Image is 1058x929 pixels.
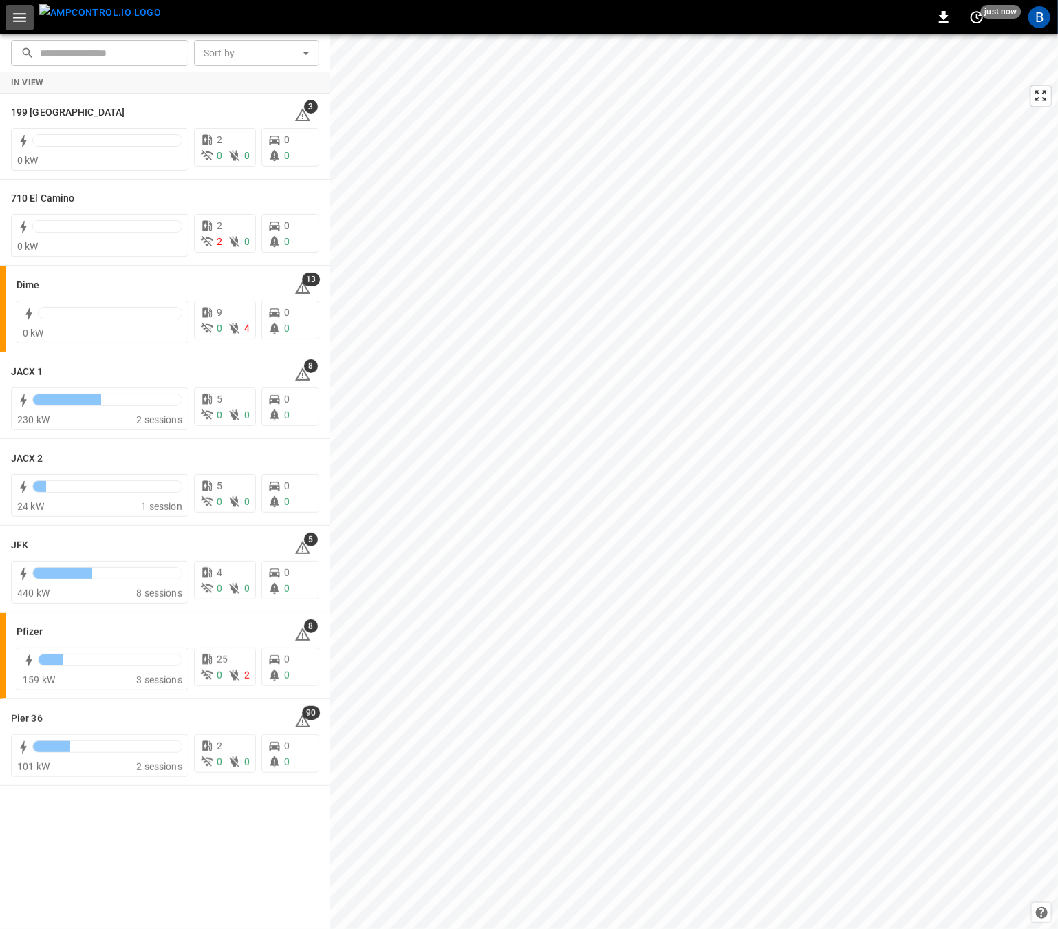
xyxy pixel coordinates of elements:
span: 25 [217,654,228,665]
span: 0 [284,496,290,507]
strong: In View [11,78,44,87]
span: 0 [284,756,290,767]
span: 0 [244,756,250,767]
span: 0 [217,670,222,681]
h6: 199 Erie [11,105,125,120]
span: 2 [217,220,222,231]
span: 0 [284,583,290,594]
span: 5 [304,533,318,546]
h6: Pier 36 [11,712,43,727]
span: 0 [244,150,250,161]
span: 4 [244,323,250,334]
span: 0 [217,756,222,767]
span: 2 [217,740,222,751]
span: 90 [302,706,320,720]
span: 2 [217,236,222,247]
span: 0 [284,567,290,578]
h6: JACX 1 [11,365,43,380]
span: 0 [284,323,290,334]
span: 0 [217,496,222,507]
span: just now [981,5,1022,19]
div: profile-icon [1028,6,1050,28]
span: 5 [217,394,222,405]
span: 2 [217,134,222,145]
span: 0 [284,236,290,247]
span: 101 kW [17,761,50,772]
span: 1 session [141,501,182,512]
span: 0 [284,307,290,318]
h6: JFK [11,538,28,553]
span: 8 sessions [136,588,182,599]
span: 0 [284,480,290,491]
span: 13 [302,273,320,286]
span: 0 [244,409,250,420]
span: 0 [284,150,290,161]
span: 0 [244,583,250,594]
span: 9 [217,307,222,318]
span: 2 [244,670,250,681]
h6: JACX 2 [11,451,43,467]
span: 0 [284,740,290,751]
span: 0 kW [17,241,39,252]
span: 0 [284,394,290,405]
span: 0 [284,220,290,231]
span: 4 [217,567,222,578]
span: 3 [304,100,318,114]
h6: 710 El Camino [11,191,74,206]
span: 0 kW [17,155,39,166]
span: 0 [284,409,290,420]
span: 159 kW [23,674,55,685]
span: 0 [284,654,290,665]
span: 0 [217,583,222,594]
span: 2 sessions [136,761,182,772]
span: 0 [244,236,250,247]
span: 8 [304,359,318,373]
h6: Dime [17,278,39,293]
button: set refresh interval [966,6,988,28]
canvas: Map [330,34,1058,929]
span: 0 [244,496,250,507]
span: 0 [217,150,222,161]
h6: Pfizer [17,625,43,640]
span: 230 kW [17,414,50,425]
span: 5 [217,480,222,491]
span: 0 [284,670,290,681]
span: 0 [284,134,290,145]
span: 0 kW [23,328,44,339]
span: 0 [217,409,222,420]
span: 8 [304,619,318,633]
span: 0 [217,323,222,334]
span: 3 sessions [136,674,182,685]
span: 440 kW [17,588,50,599]
img: ampcontrol.io logo [39,4,161,21]
span: 24 kW [17,501,44,512]
span: 2 sessions [136,414,182,425]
